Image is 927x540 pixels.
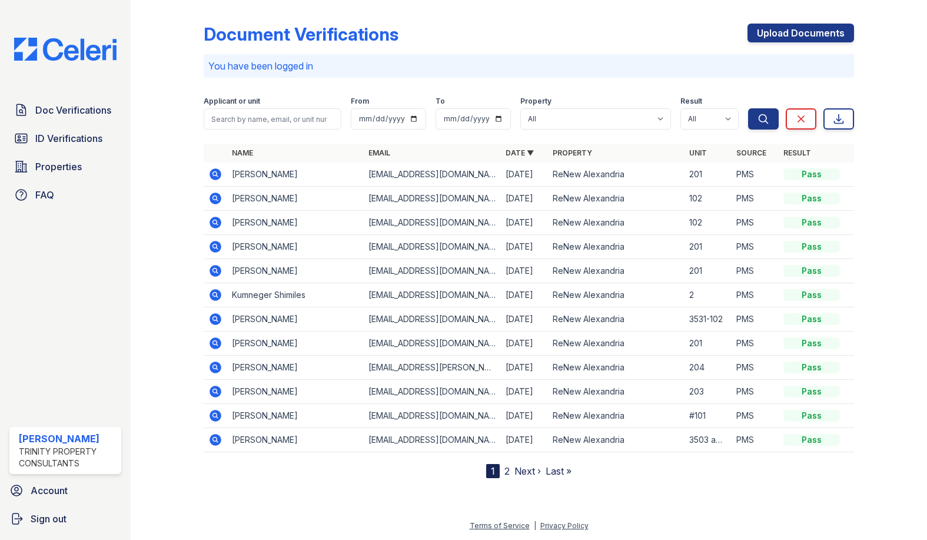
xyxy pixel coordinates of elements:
[227,259,364,283] td: [PERSON_NAME]
[227,307,364,332] td: [PERSON_NAME]
[501,235,548,259] td: [DATE]
[534,521,536,530] div: |
[540,521,589,530] a: Privacy Policy
[227,380,364,404] td: [PERSON_NAME]
[548,211,685,235] td: ReNew Alexandria
[501,428,548,452] td: [DATE]
[364,404,500,428] td: [EMAIL_ADDRESS][DOMAIN_NAME]
[5,507,126,531] a: Sign out
[364,187,500,211] td: [EMAIL_ADDRESS][DOMAIN_NAME]
[364,235,500,259] td: [EMAIL_ADDRESS][DOMAIN_NAME]
[351,97,369,106] label: From
[553,148,592,157] a: Property
[227,428,364,452] td: [PERSON_NAME]
[35,103,111,117] span: Doc Verifications
[783,313,840,325] div: Pass
[5,479,126,502] a: Account
[204,24,398,45] div: Document Verifications
[548,428,685,452] td: ReNew Alexandria
[227,163,364,187] td: [PERSON_NAME]
[232,148,253,157] a: Name
[506,148,534,157] a: Date ▼
[364,380,500,404] td: [EMAIL_ADDRESS][DOMAIN_NAME]
[548,404,685,428] td: ReNew Alexandria
[685,404,732,428] td: #101
[685,211,732,235] td: 102
[364,211,500,235] td: [EMAIL_ADDRESS][DOMAIN_NAME]
[227,211,364,235] td: [PERSON_NAME]
[783,241,840,253] div: Pass
[732,187,779,211] td: PMS
[783,362,840,373] div: Pass
[364,428,500,452] td: [EMAIL_ADDRESS][DOMAIN_NAME]
[5,38,126,61] img: CE_Logo_Blue-a8612792a0a2168367f1c8372b55b34899dd931a85d93a1a3d3e32e68fde9ad4.png
[501,307,548,332] td: [DATE]
[364,332,500,356] td: [EMAIL_ADDRESS][DOMAIN_NAME]
[783,168,840,180] div: Pass
[364,283,500,307] td: [EMAIL_ADDRESS][DOMAIN_NAME]
[680,97,702,106] label: Result
[501,283,548,307] td: [DATE]
[732,211,779,235] td: PMS
[204,108,341,130] input: Search by name, email, or unit number
[732,283,779,307] td: PMS
[227,187,364,211] td: [PERSON_NAME]
[470,521,530,530] a: Terms of Service
[227,235,364,259] td: [PERSON_NAME]
[685,163,732,187] td: 201
[732,404,779,428] td: PMS
[31,483,68,498] span: Account
[368,148,390,157] a: Email
[35,160,82,174] span: Properties
[783,289,840,301] div: Pass
[548,259,685,283] td: ReNew Alexandria
[689,148,707,157] a: Unit
[732,235,779,259] td: PMS
[685,356,732,380] td: 204
[548,380,685,404] td: ReNew Alexandria
[520,97,551,106] label: Property
[501,356,548,380] td: [DATE]
[486,464,500,478] div: 1
[548,163,685,187] td: ReNew Alexandria
[19,446,117,469] div: Trinity Property Consultants
[436,97,445,106] label: To
[35,131,102,145] span: ID Verifications
[35,188,54,202] span: FAQ
[783,265,840,277] div: Pass
[504,465,510,477] a: 2
[364,356,500,380] td: [EMAIL_ADDRESS][PERSON_NAME][DOMAIN_NAME]
[227,332,364,356] td: [PERSON_NAME]
[685,307,732,332] td: 3531-102
[783,434,840,446] div: Pass
[685,380,732,404] td: 203
[732,259,779,283] td: PMS
[685,187,732,211] td: 102
[685,332,732,356] td: 201
[548,307,685,332] td: ReNew Alexandria
[501,163,548,187] td: [DATE]
[732,307,779,332] td: PMS
[9,183,121,207] a: FAQ
[548,332,685,356] td: ReNew Alexandria
[685,259,732,283] td: 201
[548,187,685,211] td: ReNew Alexandria
[364,259,500,283] td: [EMAIL_ADDRESS][DOMAIN_NAME]
[227,404,364,428] td: [PERSON_NAME]
[19,432,117,446] div: [PERSON_NAME]
[685,428,732,452] td: 3503 apartamento 201
[227,283,364,307] td: Kumneger Shimiles
[501,211,548,235] td: [DATE]
[685,283,732,307] td: 2
[501,187,548,211] td: [DATE]
[548,235,685,259] td: ReNew Alexandria
[732,380,779,404] td: PMS
[732,332,779,356] td: PMS
[736,148,766,157] a: Source
[501,380,548,404] td: [DATE]
[501,259,548,283] td: [DATE]
[783,217,840,228] div: Pass
[747,24,854,42] a: Upload Documents
[783,337,840,349] div: Pass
